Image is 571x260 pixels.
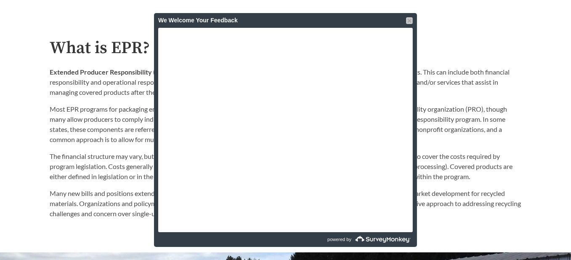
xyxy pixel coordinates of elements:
div: We Welcome Your Feedback [158,13,413,28]
h2: What is EPR? [50,39,521,58]
span: powered by [327,232,351,247]
a: powered by [287,232,413,247]
p: is a policy approach that assigns producers responsibility for the end-of-life of products. This ... [50,67,521,97]
p: Most EPR programs for packaging encourage or require producers of packaging products to join a co... [50,104,521,145]
p: Many new bills and positions extend cost coverage to include outreach and education, infrastructu... [50,188,521,219]
strong: Extended Producer Responsibility (EPR) [50,68,170,76]
p: The financial structure may vary, but in most EPR programs producers pay fees to the PRO. The PRO... [50,151,521,182]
